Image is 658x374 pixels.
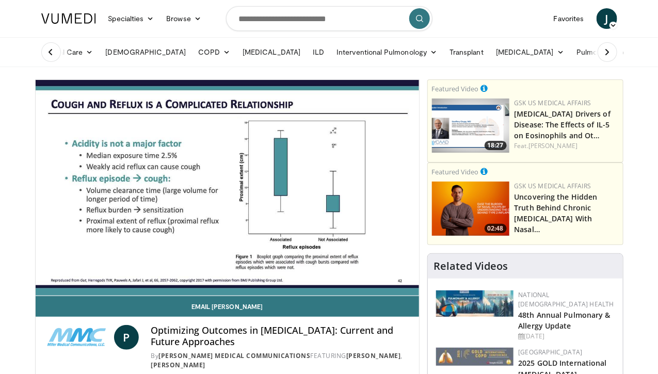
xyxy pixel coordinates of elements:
[151,325,411,347] h4: Optimizing Outcomes in [MEDICAL_DATA]: Current and Future Approaches
[515,182,591,190] a: GSK US Medical Affairs
[432,182,509,236] a: 02:48
[432,99,509,153] a: 18:27
[346,351,401,360] a: [PERSON_NAME]
[436,348,513,366] img: 29f03053-4637-48fc-b8d3-cde88653f0ec.jpeg.150x105_q85_autocrop_double_scale_upscale_version-0.2.jpg
[307,42,330,62] a: ILD
[100,42,192,62] a: [DEMOGRAPHIC_DATA]
[434,260,508,272] h4: Related Videos
[432,99,509,153] img: 3f87c9d9-730d-4866-a1ca-7d9e9da8198e.png.150x105_q85_crop-smart_upscale.png
[151,351,411,370] div: By FEATURING ,
[330,42,443,62] a: Interventional Pulmonology
[236,42,307,62] a: [MEDICAL_DATA]
[443,42,490,62] a: Transplant
[519,348,583,356] a: [GEOGRAPHIC_DATA]
[114,325,139,350] a: P
[519,310,611,331] a: 48th Annual Pulmonary & Allergy Update
[597,8,617,29] a: J
[485,141,507,150] span: 18:27
[515,109,611,140] a: [MEDICAL_DATA] Drivers of Disease: The Effects of IL-5 on Eosinophils and Ot…
[548,8,590,29] a: Favorites
[160,8,207,29] a: Browse
[432,84,479,93] small: Featured Video
[44,325,110,350] img: Miller Medical Communications
[515,141,619,151] div: Feat.
[159,351,311,360] a: [PERSON_NAME] Medical Communications
[36,80,419,296] video-js: Video Player
[515,192,598,234] a: Uncovering the Hidden Truth Behind Chronic [MEDICAL_DATA] With Nasal…
[41,13,96,24] img: VuMedi Logo
[436,290,513,317] img: b90f5d12-84c1-472e-b843-5cad6c7ef911.jpg.150x105_q85_autocrop_double_scale_upscale_version-0.2.jpg
[490,42,570,62] a: [MEDICAL_DATA]
[432,182,509,236] img: d04c7a51-d4f2-46f9-936f-c139d13e7fbe.png.150x105_q85_crop-smart_upscale.png
[432,167,479,176] small: Featured Video
[485,224,507,233] span: 02:48
[192,42,236,62] a: COPD
[519,290,614,308] a: National [DEMOGRAPHIC_DATA] Health
[36,296,419,317] a: Email [PERSON_NAME]
[519,332,615,341] div: [DATE]
[102,8,161,29] a: Specialties
[226,6,432,31] input: Search topics, interventions
[528,141,577,150] a: [PERSON_NAME]
[515,99,591,107] a: GSK US Medical Affairs
[151,361,206,369] a: [PERSON_NAME]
